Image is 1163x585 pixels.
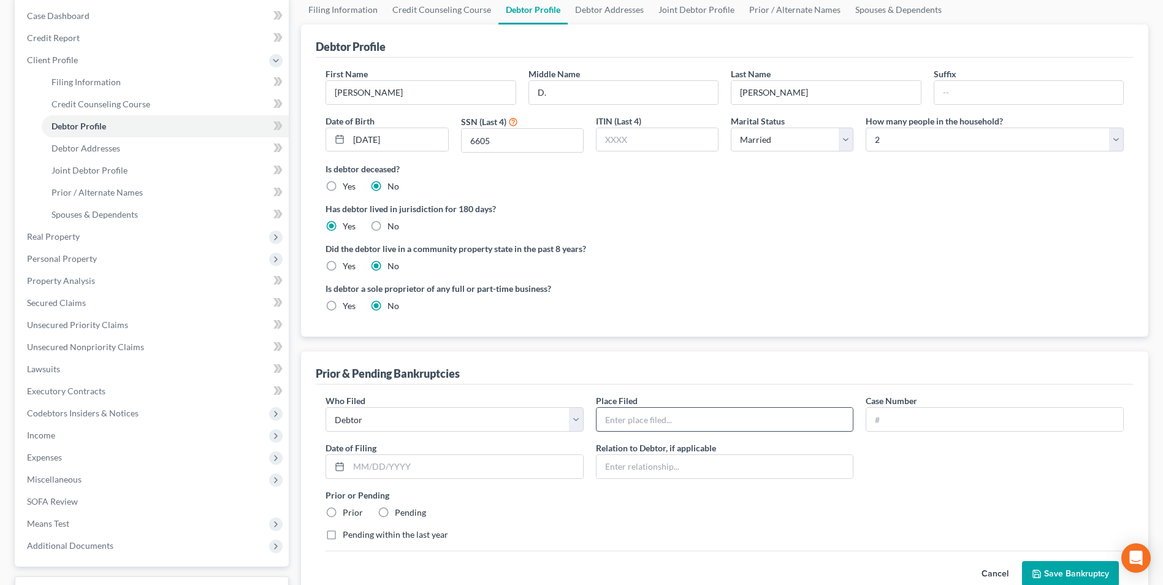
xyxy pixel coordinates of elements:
span: Spouses & Dependents [51,209,138,220]
label: Middle Name [528,67,580,80]
label: How many people in the household? [866,115,1003,128]
label: First Name [326,67,368,80]
a: SOFA Review [17,491,289,513]
span: Filing Information [51,77,121,87]
label: Suffix [934,67,956,80]
span: Credit Counseling Course [51,99,150,109]
span: Income [27,430,55,440]
span: Case Dashboard [27,10,90,21]
span: Lawsuits [27,364,60,374]
a: Prior / Alternate Names [42,182,289,204]
span: Codebtors Insiders & Notices [27,408,139,418]
label: Prior [343,507,363,519]
a: Property Analysis [17,270,289,292]
label: Is debtor deceased? [326,162,1124,175]
a: Debtor Profile [42,115,289,137]
span: Unsecured Priority Claims [27,319,128,330]
span: Secured Claims [27,297,86,308]
input: MM/DD/YYYY [349,455,583,478]
input: # [866,408,1123,431]
input: M.I [529,81,718,104]
label: Did the debtor live in a community property state in the past 8 years? [326,242,1124,255]
label: Yes [343,300,356,312]
a: Spouses & Dependents [42,204,289,226]
input: -- [731,81,920,104]
label: No [387,260,399,272]
label: Yes [343,260,356,272]
a: Filing Information [42,71,289,93]
a: Unsecured Nonpriority Claims [17,336,289,358]
label: No [387,220,399,232]
label: No [387,180,399,193]
div: Prior & Pending Bankruptcies [316,366,460,381]
span: Joint Debtor Profile [51,165,128,175]
a: Credit Counseling Course [42,93,289,115]
span: Place Filed [596,396,638,406]
label: Case Number [866,394,917,407]
input: XXXX [597,128,718,151]
input: -- [934,81,1123,104]
span: Prior / Alternate Names [51,187,143,197]
a: Joint Debtor Profile [42,159,289,182]
span: Expenses [27,452,62,462]
a: Debtor Addresses [42,137,289,159]
span: Additional Documents [27,540,113,551]
span: Miscellaneous [27,474,82,484]
label: Yes [343,180,356,193]
span: Property Analysis [27,275,95,286]
label: No [387,300,399,312]
label: Is debtor a sole proprietor of any full or part-time business? [326,282,719,295]
span: Client Profile [27,55,78,65]
span: SOFA Review [27,496,78,507]
a: Case Dashboard [17,5,289,27]
label: Yes [343,220,356,232]
div: Debtor Profile [316,39,386,54]
span: Personal Property [27,253,97,264]
span: Debtor Profile [51,121,106,131]
input: Enter relationship... [597,455,853,478]
div: Open Intercom Messenger [1121,543,1151,573]
span: Who Filed [326,396,365,406]
label: ITIN (Last 4) [596,115,641,128]
input: Enter place filed... [597,408,853,431]
input: -- [326,81,515,104]
a: Credit Report [17,27,289,49]
span: Date of Filing [326,443,376,453]
span: Debtor Addresses [51,143,120,153]
label: Pending within the last year [343,529,448,541]
span: Real Property [27,231,80,242]
label: Has debtor lived in jurisdiction for 180 days? [326,202,1124,215]
span: Credit Report [27,32,80,43]
span: Executory Contracts [27,386,105,396]
label: Last Name [731,67,771,80]
span: Unsecured Nonpriority Claims [27,342,144,352]
label: SSN (Last 4) [461,115,506,128]
label: Pending [395,507,426,519]
label: Date of Birth [326,115,375,128]
input: MM/DD/YYYY [349,128,448,151]
label: Marital Status [731,115,785,128]
span: Means Test [27,518,69,529]
a: Executory Contracts [17,380,289,402]
label: Relation to Debtor, if applicable [596,442,716,454]
input: XXXX [462,129,583,152]
a: Unsecured Priority Claims [17,314,289,336]
a: Lawsuits [17,358,289,380]
label: Prior or Pending [326,489,1124,502]
a: Secured Claims [17,292,289,314]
